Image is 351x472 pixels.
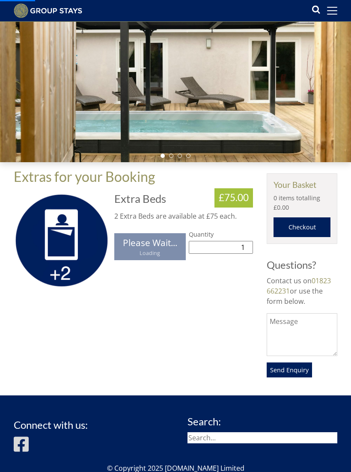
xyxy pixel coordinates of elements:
h3: Questions? [267,259,337,270]
h3: Connect with us: [14,419,88,430]
button: Please Wait...Loading [114,233,186,260]
img: Facebook [14,436,29,453]
a: 01823 662231 [267,276,331,296]
h3: Search: [187,416,337,427]
label: Quantity [189,230,253,239]
a: Extras for your Booking [14,168,155,185]
h2: £75.00 [214,188,253,208]
a: Checkout [274,217,330,237]
img: Group Stays [14,3,82,18]
span: Send Enquiry [270,366,309,374]
p: 2 Extra Beds are available at £75 each. [114,211,253,221]
small: Loading [121,249,179,258]
input: Search... [187,432,337,443]
img: Extra Beds [14,193,110,288]
button: Send Enquiry [267,362,312,377]
span: Please Wait... [123,237,177,249]
p: Contact us on or use the form below. [267,276,337,306]
h1: Extra Beds [114,193,253,205]
a: Your Basket [274,180,316,190]
p: 0 items totalling £0.00 [274,193,330,212]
